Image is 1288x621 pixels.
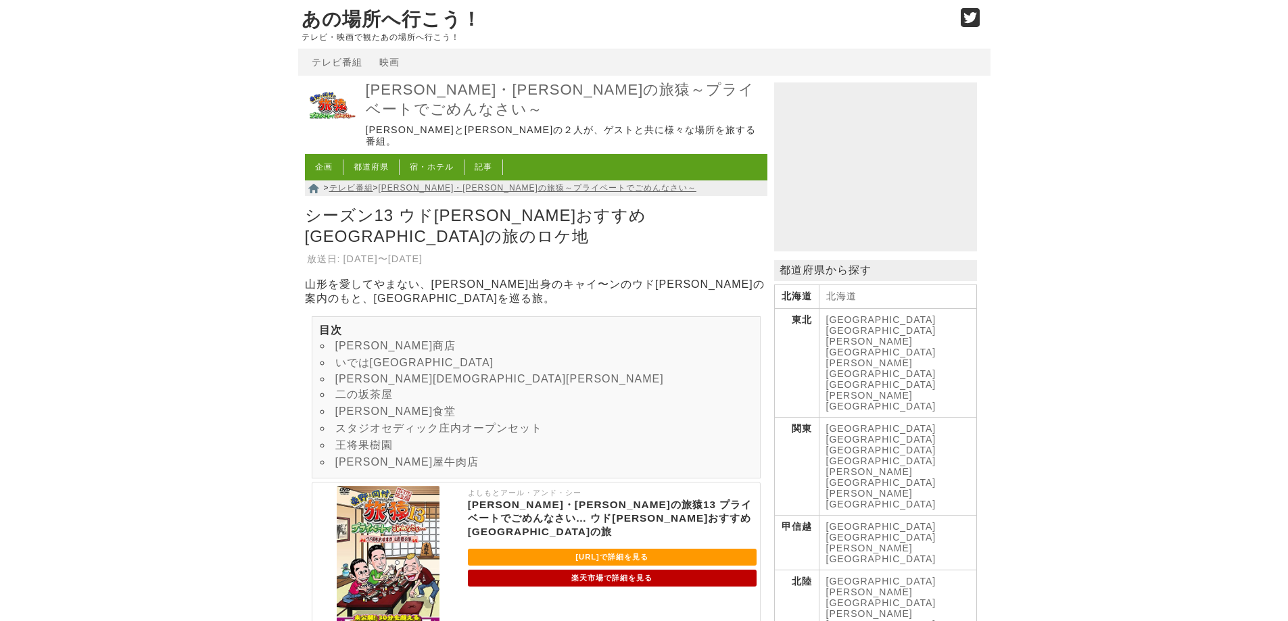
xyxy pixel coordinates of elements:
a: Twitter (@go_thesights) [961,16,980,28]
th: 北海道 [774,285,819,309]
a: [GEOGRAPHIC_DATA] [826,576,936,587]
h1: シーズン13 ウド[PERSON_NAME]おすすめ [GEOGRAPHIC_DATA]の旅のロケ地 [305,201,767,250]
a: [GEOGRAPHIC_DATA] [826,379,936,390]
a: [PERSON_NAME][GEOGRAPHIC_DATA] [826,390,936,412]
a: [GEOGRAPHIC_DATA] [826,423,936,434]
a: [GEOGRAPHIC_DATA] [826,499,936,510]
p: よしもとアール・アンド・シー [468,486,757,498]
p: 山形を愛してやまない、[PERSON_NAME]出身のキャイ〜ンのウド[PERSON_NAME]の案内のもと、[GEOGRAPHIC_DATA]を巡る旅。 [305,278,767,306]
a: スタジオセディック庄内オープンセット [335,422,542,434]
a: 二の坂茶屋 [335,389,393,400]
a: [GEOGRAPHIC_DATA] [826,521,936,532]
th: 放送日: [306,252,341,266]
td: [DATE]〜[DATE] [343,252,424,266]
a: [PERSON_NAME]屋牛肉店 [335,456,479,468]
nav: > > [305,180,767,196]
a: テレビ番組 [312,57,362,68]
p: テレビ・映画で観たあの場所へ行こう！ [302,32,947,42]
a: [PERSON_NAME][DEMOGRAPHIC_DATA][PERSON_NAME] [335,373,664,384]
a: 王将果樹園 [335,439,393,451]
a: [PERSON_NAME]・[PERSON_NAME]の旅猿～プライベートでごめんなさい～ [379,183,696,193]
th: 甲信越 [774,516,819,570]
a: 楽天市場で詳細を見る [468,570,757,587]
a: 記事 [475,162,492,172]
th: 東北 [774,309,819,418]
a: 都道府県 [354,162,389,172]
a: [GEOGRAPHIC_DATA] [826,532,936,543]
a: 映画 [379,57,400,68]
a: [PERSON_NAME][GEOGRAPHIC_DATA] [826,543,936,564]
a: 宿・ホテル [410,162,454,172]
a: [PERSON_NAME]食堂 [335,405,456,417]
a: テレビ番組 [329,183,373,193]
a: [PERSON_NAME]・[PERSON_NAME]の旅猿～プライベートでごめんなさい～ [366,80,764,119]
p: [PERSON_NAME]・[PERSON_NAME]の旅猿13 プライベートでごめんなさい… ウド[PERSON_NAME]おすすめ [GEOGRAPHIC_DATA]の旅 [468,498,757,539]
a: [PERSON_NAME][GEOGRAPHIC_DATA] [826,336,936,357]
a: 北海道 [826,291,857,301]
a: [PERSON_NAME][GEOGRAPHIC_DATA] [826,466,936,488]
a: [GEOGRAPHIC_DATA] [826,434,936,445]
p: 都道府県から探す [774,260,977,281]
p: [PERSON_NAME]と[PERSON_NAME]の２人が、ゲストと共に様々な場所を旅する番組。 [366,124,764,148]
a: いでは[GEOGRAPHIC_DATA] [335,357,494,368]
a: [GEOGRAPHIC_DATA] [826,455,936,466]
a: [PERSON_NAME][GEOGRAPHIC_DATA] [826,357,936,379]
th: 関東 [774,418,819,516]
img: 東野・岡村の旅猿～プライベートでごめんなさい～ [305,79,359,133]
a: [PERSON_NAME]商店 [335,340,456,351]
a: 企画 [315,162,333,172]
a: [URL]で詳細を見る [468,549,757,566]
iframe: Advertisement [774,82,977,251]
a: 東野・岡村の旅猿～プライベートでごめんなさい～ [305,124,359,135]
a: [GEOGRAPHIC_DATA] [826,445,936,455]
a: [PERSON_NAME] [826,488,913,499]
a: [GEOGRAPHIC_DATA] [826,325,936,336]
a: [PERSON_NAME][GEOGRAPHIC_DATA] [826,587,936,608]
a: [GEOGRAPHIC_DATA] [826,314,936,325]
a: あの場所へ行こう！ [302,9,481,30]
